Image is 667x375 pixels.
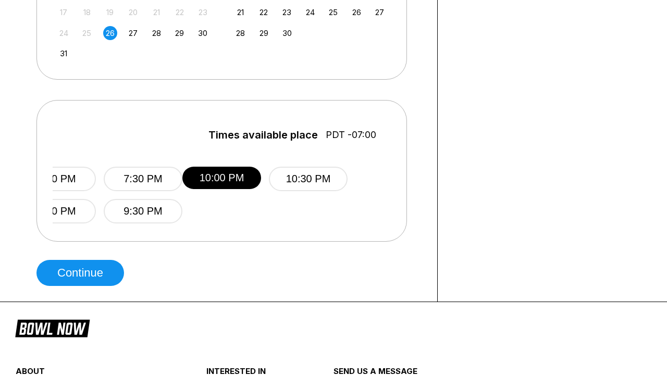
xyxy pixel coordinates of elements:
[257,5,271,19] div: Choose Monday, September 22nd, 2025
[280,5,294,19] div: Choose Tuesday, September 23rd, 2025
[150,26,164,40] div: Choose Thursday, August 28th, 2025
[182,167,261,189] button: 10:00 PM
[172,5,187,19] div: Not available Friday, August 22nd, 2025
[326,5,340,19] div: Choose Thursday, September 25th, 2025
[257,26,271,40] div: Choose Monday, September 29th, 2025
[57,26,71,40] div: Not available Sunday, August 24th, 2025
[17,199,96,223] button: 9:00 PM
[233,5,248,19] div: Choose Sunday, September 21st, 2025
[57,46,71,60] div: Choose Sunday, August 31st, 2025
[373,5,387,19] div: Choose Saturday, September 27th, 2025
[103,26,117,40] div: Choose Tuesday, August 26th, 2025
[57,5,71,19] div: Not available Sunday, August 17th, 2025
[269,167,348,191] button: 10:30 PM
[350,5,364,19] div: Choose Friday, September 26th, 2025
[17,167,96,191] button: 7:00 PM
[172,26,187,40] div: Choose Friday, August 29th, 2025
[126,5,140,19] div: Not available Wednesday, August 20th, 2025
[103,5,117,19] div: Not available Tuesday, August 19th, 2025
[208,129,318,141] span: Times available place
[80,26,94,40] div: Not available Monday, August 25th, 2025
[326,129,376,141] span: PDT -07:00
[104,199,182,223] button: 9:30 PM
[196,5,210,19] div: Not available Saturday, August 23rd, 2025
[80,5,94,19] div: Not available Monday, August 18th, 2025
[150,5,164,19] div: Not available Thursday, August 21st, 2025
[104,167,182,191] button: 7:30 PM
[280,26,294,40] div: Choose Tuesday, September 30th, 2025
[303,5,317,19] div: Choose Wednesday, September 24th, 2025
[126,26,140,40] div: Choose Wednesday, August 27th, 2025
[233,26,248,40] div: Choose Sunday, September 28th, 2025
[36,260,124,286] button: Continue
[196,26,210,40] div: Choose Saturday, August 30th, 2025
